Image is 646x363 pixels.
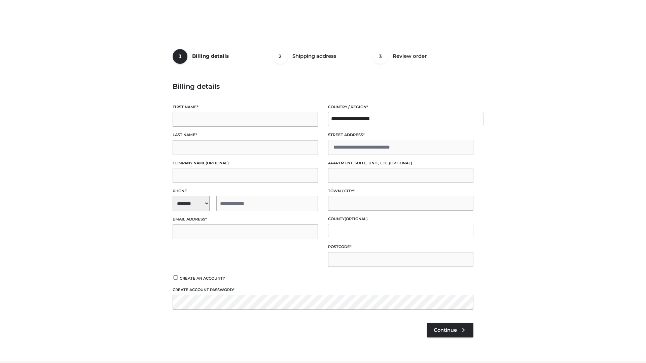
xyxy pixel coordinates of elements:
span: 1 [173,49,187,64]
label: Street address [328,132,473,138]
span: (optional) [345,216,368,221]
span: (optional) [389,161,412,165]
span: Review order [393,53,427,59]
a: Continue [427,323,473,337]
h3: Billing details [173,82,473,90]
label: First name [173,104,318,110]
label: Email address [173,216,318,223]
input: Create an account? [173,275,179,280]
label: Last name [173,132,318,138]
span: Create an account? [180,276,225,281]
label: Phone [173,188,318,194]
span: Continue [434,327,457,333]
label: County [328,216,473,222]
span: 2 [273,49,288,64]
span: Billing details [192,53,229,59]
span: (optional) [206,161,229,165]
label: Create account password [173,287,473,293]
label: Country / Region [328,104,473,110]
label: Postcode [328,244,473,250]
span: 3 [373,49,388,64]
span: Shipping address [292,53,336,59]
label: Town / City [328,188,473,194]
label: Company name [173,160,318,166]
label: Apartment, suite, unit, etc. [328,160,473,166]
